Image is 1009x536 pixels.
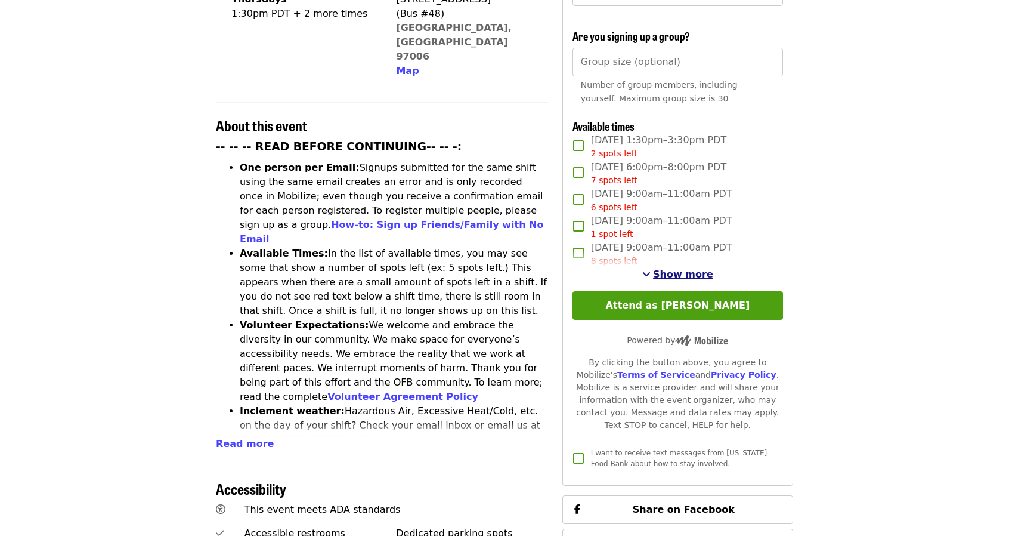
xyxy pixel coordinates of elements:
[591,214,732,241] span: [DATE] 9:00am–11:00am PDT
[617,370,695,380] a: Terms of Service
[591,160,726,187] span: [DATE] 6:00pm–8:00pm PDT
[216,438,274,449] span: Read more
[572,118,635,134] span: Available times
[240,404,548,476] li: Hazardous Air, Excessive Heat/Cold, etc. on the day of your shift? Check your email inbox or emai...
[572,28,690,44] span: Are you signing up a group?
[240,219,544,245] a: How-to: Sign up Friends/Family with No Email
[591,187,732,214] span: [DATE] 9:00am–11:00am PDT
[591,202,637,212] span: 6 spots left
[240,162,360,173] strong: One person per Email:
[591,449,767,468] span: I want to receive text messages from [US_STATE] Food Bank about how to stay involved.
[591,133,726,160] span: [DATE] 1:30pm–3:30pm PDT
[627,335,728,345] span: Powered by
[327,391,478,402] a: Volunteer Agreement Policy
[216,115,307,135] span: About this event
[240,161,548,247] li: Signups submitted for the same shift using the same email creates an error and is only recorded o...
[396,7,538,21] div: (Bus #48)
[653,269,713,280] span: Show more
[240,247,548,318] li: In the list of available times, you may see some that show a number of spots left (ex: 5 spots le...
[240,405,345,417] strong: Inclement weather:
[581,80,738,103] span: Number of group members, including yourself. Maximum group size is 30
[240,318,548,404] li: We welcome and embrace the diversity in our community. We make space for everyone’s accessibility...
[231,7,372,21] div: 1:30pm PDT + 2 more times
[572,291,783,320] button: Attend as [PERSON_NAME]
[216,437,274,451] button: Read more
[216,504,225,515] i: universal-access icon
[216,478,286,499] span: Accessibility
[591,256,637,266] span: 8 spots left
[572,356,783,432] div: By clicking the button above, you agree to Mobilize's and . Mobilize is a service provider and wi...
[591,229,633,239] span: 1 spot left
[591,175,637,185] span: 7 spots left
[591,149,637,158] span: 2 spots left
[240,319,369,331] strong: Volunteer Expectations:
[244,504,401,515] span: This event meets ADA standards
[396,64,419,78] button: Map
[591,241,732,267] span: [DATE] 9:00am–11:00am PDT
[675,335,728,346] img: Powered by Mobilize
[711,370,776,380] a: Privacy Policy
[642,267,713,282] button: See more timeslots
[562,495,793,524] button: Share on Facebook
[572,48,783,76] input: [object Object]
[240,248,328,259] strong: Available Times:
[396,22,512,62] a: [GEOGRAPHIC_DATA], [GEOGRAPHIC_DATA] 97006
[396,65,419,76] span: Map
[216,140,462,153] strong: -- -- -- READ BEFORE CONTINUING-- -- -:
[633,504,735,515] span: Share on Facebook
